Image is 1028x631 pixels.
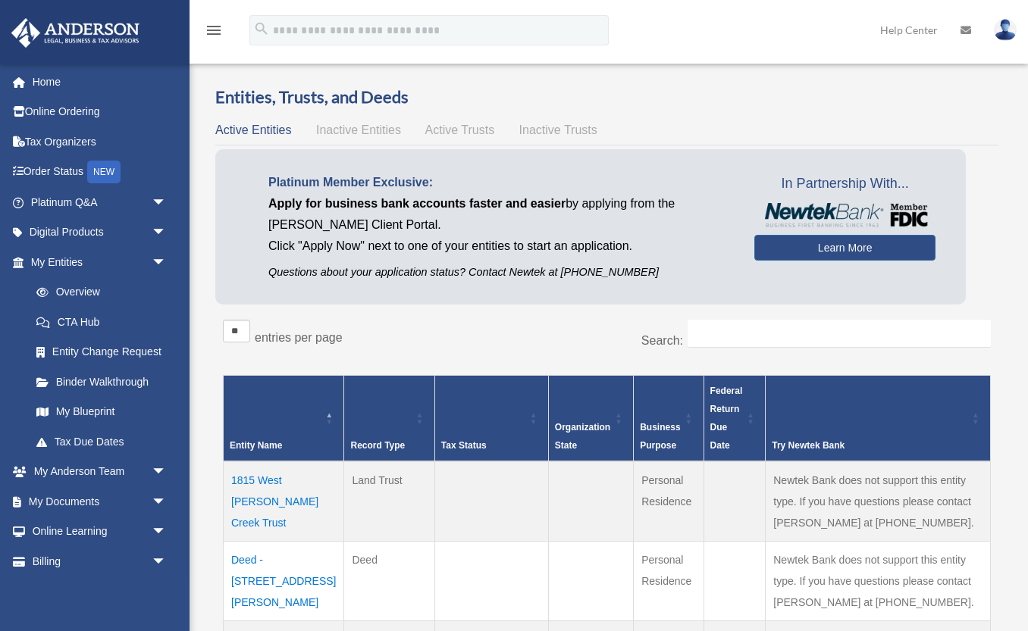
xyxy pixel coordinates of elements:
[634,376,704,462] th: Business Purpose: Activate to sort
[11,187,190,217] a: Platinum Q&Aarrow_drop_down
[7,18,144,48] img: Anderson Advisors Platinum Portal
[441,440,487,451] span: Tax Status
[21,307,182,337] a: CTA Hub
[152,247,182,278] span: arrow_drop_down
[11,247,182,277] a: My Entitiesarrow_drop_down
[152,457,182,488] span: arrow_drop_down
[11,97,190,127] a: Online Ordering
[434,376,548,462] th: Tax Status: Activate to sort
[11,457,190,487] a: My Anderson Teamarrow_drop_down
[519,123,597,136] span: Inactive Trusts
[11,486,190,517] a: My Documentsarrow_drop_down
[11,67,190,97] a: Home
[11,576,190,607] a: Events Calendar
[634,542,704,621] td: Personal Residence
[21,337,182,367] a: Entity Change Request
[205,21,223,39] i: menu
[255,331,343,344] label: entries per page
[344,376,434,462] th: Record Type: Activate to sort
[21,397,182,427] a: My Blueprint
[766,542,991,621] td: Newtek Bank does not support this entity type. If you have questions please contact [PERSON_NAME]...
[555,422,610,451] span: Organization State
[152,217,182,248] span: arrow_drop_down
[11,127,190,157] a: Tax Organizers
[224,376,344,462] th: Entity Name: Activate to invert sorting
[425,123,495,136] span: Active Trusts
[754,172,936,196] span: In Partnership With...
[21,277,174,308] a: Overview
[994,19,1017,41] img: User Pic
[152,546,182,577] span: arrow_drop_down
[704,376,766,462] th: Federal Return Due Date: Activate to sort
[316,123,401,136] span: Inactive Entities
[152,517,182,548] span: arrow_drop_down
[634,461,704,542] td: Personal Residence
[224,461,344,542] td: 1815 West [PERSON_NAME] Creek Trust
[224,542,344,621] td: Deed - [STREET_ADDRESS][PERSON_NAME]
[268,193,732,236] p: by applying from the [PERSON_NAME] Client Portal.
[344,461,434,542] td: Land Trust
[350,440,405,451] span: Record Type
[11,157,190,188] a: Order StatusNEW
[641,334,683,347] label: Search:
[268,197,566,210] span: Apply for business bank accounts faster and easier
[215,86,998,109] h3: Entities, Trusts, and Deeds
[640,422,680,451] span: Business Purpose
[766,376,991,462] th: Try Newtek Bank : Activate to sort
[11,517,190,547] a: Online Learningarrow_drop_down
[152,486,182,517] span: arrow_drop_down
[215,123,291,136] span: Active Entities
[268,172,732,193] p: Platinum Member Exclusive:
[11,546,190,576] a: Billingarrow_drop_down
[548,376,633,462] th: Organization State: Activate to sort
[710,386,743,451] span: Federal Return Due Date
[11,217,190,248] a: Digital Productsarrow_drop_down
[205,27,223,39] a: menu
[754,235,936,261] a: Learn More
[230,440,282,451] span: Entity Name
[152,187,182,218] span: arrow_drop_down
[21,426,182,457] a: Tax Due Dates
[253,20,270,37] i: search
[762,203,928,227] img: NewtekBankLogoSM.png
[766,461,991,542] td: Newtek Bank does not support this entity type. If you have questions please contact [PERSON_NAME]...
[21,367,182,397] a: Binder Walkthrough
[268,236,732,257] p: Click "Apply Now" next to one of your entities to start an application.
[268,263,732,282] p: Questions about your application status? Contact Newtek at [PHONE_NUMBER]
[772,436,967,455] div: Try Newtek Bank
[344,542,434,621] td: Deed
[87,161,121,183] div: NEW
